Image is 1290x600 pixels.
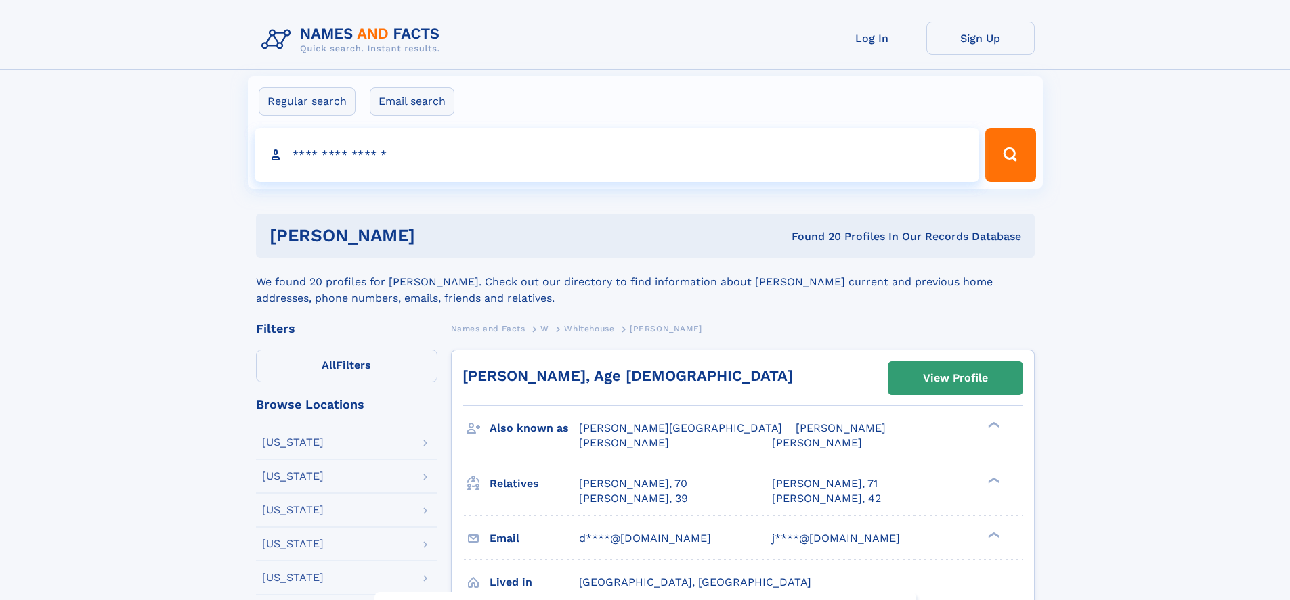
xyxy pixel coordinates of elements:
[579,421,782,434] span: [PERSON_NAME][GEOGRAPHIC_DATA]
[579,491,688,506] a: [PERSON_NAME], 39
[579,576,811,589] span: [GEOGRAPHIC_DATA], [GEOGRAPHIC_DATA]
[630,324,702,333] span: [PERSON_NAME]
[985,476,1001,484] div: ❯
[985,421,1001,430] div: ❯
[772,476,878,491] a: [PERSON_NAME], 71
[490,527,579,550] h3: Email
[603,229,1021,244] div: Found 20 Profiles In Our Records Database
[926,22,1035,55] a: Sign Up
[564,320,614,337] a: Whitehouse
[262,538,324,549] div: [US_STATE]
[888,362,1023,394] a: View Profile
[579,476,687,491] a: [PERSON_NAME], 70
[579,436,669,449] span: [PERSON_NAME]
[985,128,1035,182] button: Search Button
[772,436,862,449] span: [PERSON_NAME]
[262,572,324,583] div: [US_STATE]
[256,22,451,58] img: Logo Names and Facts
[259,87,356,116] label: Regular search
[490,417,579,440] h3: Also known as
[270,227,603,244] h1: [PERSON_NAME]
[256,258,1035,306] div: We found 20 profiles for [PERSON_NAME]. Check out our directory to find information about [PERSON...
[985,530,1001,539] div: ❯
[451,320,525,337] a: Names and Facts
[490,472,579,495] h3: Relatives
[463,367,793,384] a: [PERSON_NAME], Age [DEMOGRAPHIC_DATA]
[262,505,324,515] div: [US_STATE]
[772,491,881,506] a: [PERSON_NAME], 42
[540,324,549,333] span: W
[262,471,324,482] div: [US_STATE]
[490,571,579,594] h3: Lived in
[256,398,437,411] div: Browse Locations
[256,323,437,335] div: Filters
[262,437,324,448] div: [US_STATE]
[370,87,454,116] label: Email search
[923,363,988,394] div: View Profile
[564,324,614,333] span: Whitehouse
[322,359,336,371] span: All
[540,320,549,337] a: W
[818,22,926,55] a: Log In
[255,128,980,182] input: search input
[256,350,437,382] label: Filters
[796,421,886,434] span: [PERSON_NAME]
